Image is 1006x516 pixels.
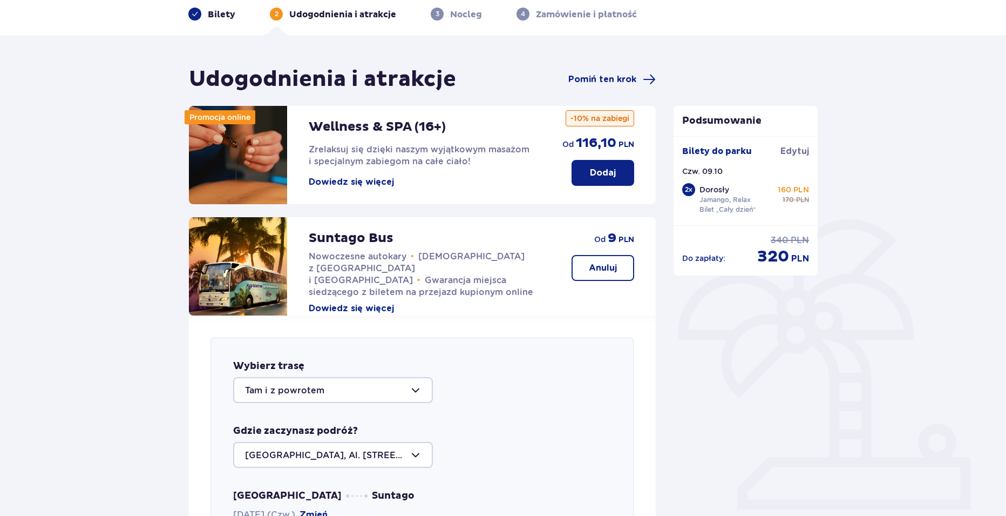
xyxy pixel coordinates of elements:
p: Jamango, Relax [699,195,751,205]
div: 2 x [682,183,695,196]
button: Dodaj [572,160,634,186]
p: -10% na zabiegi [566,110,634,126]
p: Czw. 09.10 [682,166,723,177]
span: Zrelaksuj się dzięki naszym wyjątkowym masażom i specjalnym zabiegom na całe ciało! [309,144,529,166]
div: 4Zamówienie i płatność [516,8,637,21]
p: Dodaj [590,167,616,179]
p: Nocleg [450,9,482,21]
p: Suntago Bus [309,230,393,246]
span: PLN [618,139,634,150]
p: Podsumowanie [674,115,818,128]
div: 2Udogodnienia i atrakcje [270,8,396,21]
span: [GEOGRAPHIC_DATA] [233,490,342,502]
p: Zamówienie i płatność [536,9,637,21]
span: PLN [791,234,809,246]
span: od [594,234,606,245]
p: Do zapłaty : [682,253,725,264]
button: Dowiedz się więcej [309,303,394,314]
span: 9 [608,230,616,246]
span: od [562,139,574,150]
p: Dorosły [699,184,729,195]
p: Gdzie zaczynasz podróż? [233,425,358,438]
p: 4 [521,9,525,19]
div: Bilety [188,8,235,21]
p: Bilety [208,9,235,21]
span: 116,10 [576,135,616,151]
button: Dowiedz się więcej [309,176,394,188]
img: dots [346,494,368,498]
p: 160 PLN [778,184,809,195]
span: Edytuj [780,145,809,157]
span: PLN [618,234,634,245]
p: Bilety do parku [682,145,752,157]
span: • [417,275,420,286]
span: Nowoczesne autokary [309,251,406,262]
p: Wellness & SPA (16+) [309,119,446,135]
p: Wybierz trasę [233,360,304,373]
img: attraction [189,106,287,204]
button: Anuluj [572,255,634,281]
p: 3 [436,9,439,19]
h1: Udogodnienia i atrakcje [189,66,456,93]
span: 320 [757,246,789,267]
p: Anuluj [589,262,617,274]
img: attraction [189,217,287,316]
p: 2 [275,9,278,19]
span: 170 [783,195,794,205]
span: Suntago [372,490,414,502]
span: [DEMOGRAPHIC_DATA] z [GEOGRAPHIC_DATA] i [GEOGRAPHIC_DATA] [309,251,525,285]
span: 340 [771,234,789,246]
span: Pomiń ten krok [568,73,636,85]
span: PLN [791,253,809,265]
span: PLN [796,195,809,205]
span: • [411,251,414,262]
a: Pomiń ten krok [568,73,656,86]
div: Promocja online [185,110,255,124]
div: 3Nocleg [431,8,482,21]
p: Udogodnienia i atrakcje [289,9,396,21]
p: Bilet „Cały dzień” [699,205,756,215]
